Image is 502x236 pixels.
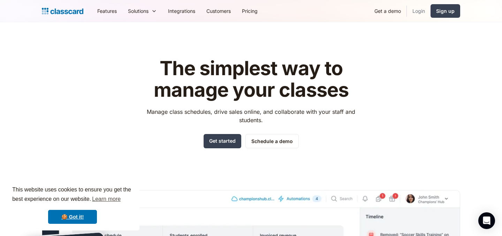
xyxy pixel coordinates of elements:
a: Get a demo [369,3,406,19]
a: Pricing [236,3,263,19]
h1: The simplest way to manage your classes [140,58,362,101]
a: Features [92,3,122,19]
div: Solutions [122,3,162,19]
span: This website uses cookies to ensure you get the best experience on our website. [12,186,133,204]
p: Manage class schedules, drive sales online, and collaborate with your staff and students. [140,108,362,124]
div: Solutions [128,7,149,15]
a: Customers [201,3,236,19]
a: Get started [204,134,241,148]
a: Integrations [162,3,201,19]
a: home [42,6,83,16]
div: Sign up [436,7,455,15]
div: cookieconsent [6,179,139,230]
a: Sign up [431,4,460,18]
div: Open Intercom Messenger [478,212,495,229]
a: Login [407,3,431,19]
a: learn more about cookies [91,194,122,204]
a: dismiss cookie message [48,210,97,224]
a: Schedule a demo [245,134,299,148]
